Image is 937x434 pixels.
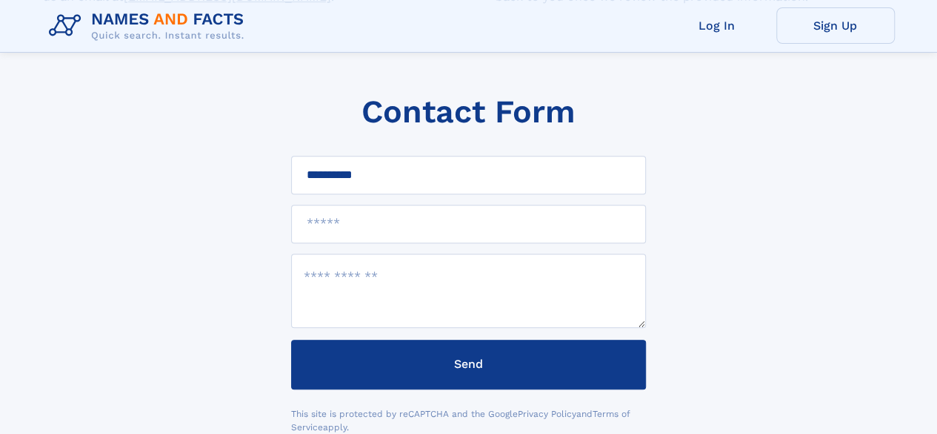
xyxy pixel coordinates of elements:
a: Log In [658,7,776,44]
a: Sign Up [776,7,895,44]
button: Send [291,340,646,389]
h1: Contact Form [361,93,576,130]
a: Privacy Policy [518,409,576,419]
a: Terms of Service [291,409,630,433]
div: This site is protected by reCAPTCHA and the Google and apply. [291,407,646,434]
img: Logo Names and Facts [43,6,256,46]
